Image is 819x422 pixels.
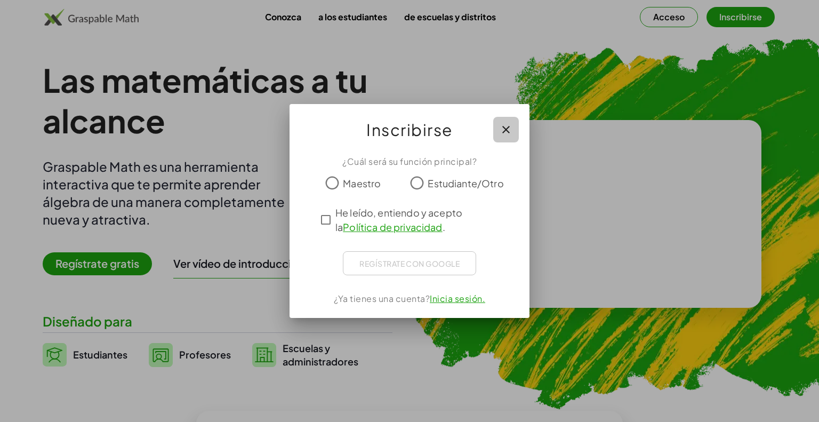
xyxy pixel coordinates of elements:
font: Inscribirse [366,120,453,140]
a: Política de privacidad [343,221,442,233]
font: He leído, entiendo y acepto la [335,206,462,233]
font: . [443,221,445,233]
font: Estudiante/Otro [428,177,503,189]
a: Inicia sesión. [430,293,485,304]
font: Maestro [343,177,381,189]
font: ¿Ya tienes una cuenta? [334,293,430,304]
font: ¿Cuál será su función principal? [342,156,477,167]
